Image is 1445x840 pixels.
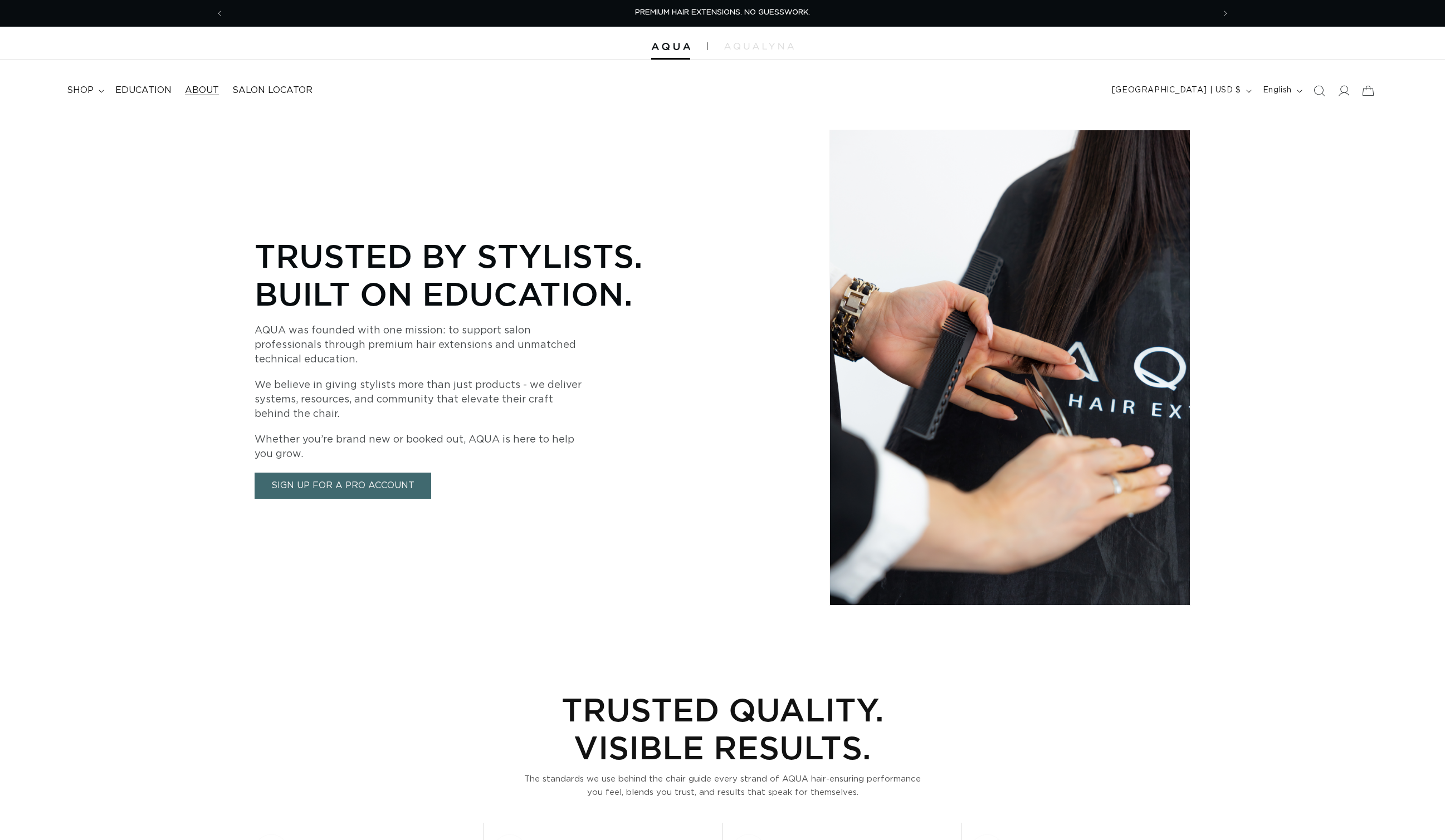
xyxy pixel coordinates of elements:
a: Education [109,78,178,103]
button: Previous announcement [207,3,232,24]
span: English [1263,85,1292,96]
img: Aqua Hair Extensions [651,43,690,51]
span: About [185,85,219,96]
p: The standards we use behind the chair guide every strand of AQUA hair-ensuring performance you fe... [524,773,921,799]
span: Education [115,85,172,96]
a: About [178,78,226,103]
p: We believe in giving stylists more than just products - we deliver systems, resources, and commun... [255,378,589,421]
p: Trusted Quality. Visible Results. [562,690,884,766]
summary: shop [60,78,109,103]
a: Sign Up for a Pro Account [255,473,431,499]
button: English [1256,80,1307,101]
span: Salon Locator [232,85,313,96]
a: Salon Locator [226,78,319,103]
p: Trusted by Stylists. Built on Education. [255,237,678,312]
img: aqualyna.com [724,43,794,50]
span: PREMIUM HAIR EXTENSIONS. NO GUESSWORK. [635,9,810,16]
button: [GEOGRAPHIC_DATA] | USD $ [1105,80,1256,101]
span: [GEOGRAPHIC_DATA] | USD $ [1112,85,1241,96]
p: Whether you’re brand new or booked out, AQUA is here to help you grow. [255,433,589,461]
summary: Search [1307,78,1331,103]
p: AQUA was founded with one mission: to support salon professionals through premium hair extensions... [255,323,589,367]
button: Next announcement [1213,3,1238,24]
span: shop [67,85,94,96]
